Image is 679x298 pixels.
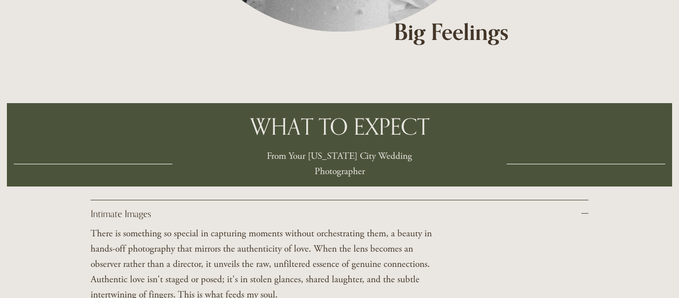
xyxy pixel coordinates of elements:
h2: WHAT TO EXPECT [14,112,666,141]
strong: Big Feelings [394,18,509,46]
button: Intimate Images [91,200,588,226]
p: From Your [US_STATE] City Wedding Photographer [260,149,419,180]
span: Intimate Images [91,208,582,219]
